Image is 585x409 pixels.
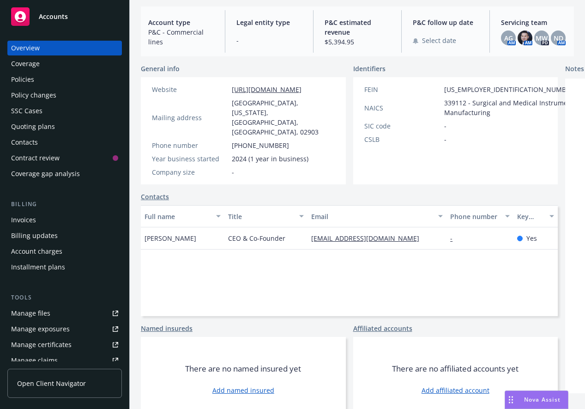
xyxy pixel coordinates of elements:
[513,205,558,227] button: Key contact
[232,98,335,137] span: [GEOGRAPHIC_DATA], [US_STATE], [GEOGRAPHIC_DATA], [GEOGRAPHIC_DATA], 02903
[185,363,301,374] span: There are no named insured yet
[7,200,122,209] div: Billing
[565,64,584,75] span: Notes
[152,154,228,164] div: Year business started
[11,72,34,87] div: Policies
[148,18,214,27] span: Account type
[444,98,576,117] span: 339112 - Surgical and Medical Instrument Manufacturing
[7,337,122,352] a: Manage certificates
[526,233,537,243] span: Yes
[364,85,440,94] div: FEIN
[518,31,532,45] img: photo
[444,134,446,144] span: -
[11,166,80,181] div: Coverage gap analysis
[353,324,412,333] a: Affiliated accounts
[11,322,70,336] div: Manage exposures
[145,212,211,221] div: Full name
[7,228,122,243] a: Billing updates
[7,135,122,150] a: Contacts
[11,228,58,243] div: Billing updates
[7,151,122,165] a: Contract review
[364,103,440,113] div: NAICS
[212,385,274,395] a: Add named insured
[308,205,446,227] button: Email
[7,213,122,227] a: Invoices
[413,18,478,27] span: P&C follow up date
[325,37,390,47] span: $5,394.95
[7,293,122,302] div: Tools
[141,324,193,333] a: Named insureds
[11,213,36,227] div: Invoices
[7,353,122,368] a: Manage claims
[7,260,122,275] a: Installment plans
[228,212,294,221] div: Title
[11,337,72,352] div: Manage certificates
[145,233,196,243] span: [PERSON_NAME]
[7,119,122,134] a: Quoting plans
[141,192,169,201] a: Contacts
[228,233,285,243] span: CEO & Co-Founder
[450,234,460,243] a: -
[444,85,576,94] span: [US_EMPLOYER_IDENTIFICATION_NUMBER]
[141,205,224,227] button: Full name
[325,18,390,37] span: P&C estimated revenue
[524,396,561,403] span: Nova Assist
[7,166,122,181] a: Coverage gap analysis
[11,151,60,165] div: Contract review
[11,306,50,321] div: Manage files
[152,85,228,94] div: Website
[152,140,228,150] div: Phone number
[392,363,519,374] span: There are no affiliated accounts yet
[11,119,55,134] div: Quoting plans
[11,41,40,55] div: Overview
[311,212,433,221] div: Email
[446,205,513,227] button: Phone number
[152,113,228,122] div: Mailing address
[7,72,122,87] a: Policies
[353,64,386,73] span: Identifiers
[7,104,122,118] a: SSC Cases
[17,378,86,388] span: Open Client Navigator
[7,306,122,321] a: Manage files
[236,18,302,27] span: Legal entity type
[232,140,289,150] span: [PHONE_NUMBER]
[232,85,302,94] a: [URL][DOMAIN_NAME]
[364,121,440,131] div: SIC code
[505,391,517,409] div: Drag to move
[7,322,122,336] a: Manage exposures
[7,41,122,55] a: Overview
[39,13,68,20] span: Accounts
[7,88,122,103] a: Policy changes
[7,244,122,259] a: Account charges
[450,212,499,221] div: Phone number
[364,134,440,144] div: CSLB
[11,104,42,118] div: SSC Cases
[11,88,56,103] div: Policy changes
[505,391,568,409] button: Nova Assist
[152,167,228,177] div: Company size
[232,154,308,164] span: 2024 (1 year in business)
[554,33,563,43] span: ND
[236,36,302,45] span: -
[11,260,65,275] div: Installment plans
[311,234,427,243] a: [EMAIL_ADDRESS][DOMAIN_NAME]
[11,244,62,259] div: Account charges
[444,121,446,131] span: -
[422,36,456,45] span: Select date
[11,56,40,71] div: Coverage
[7,4,122,30] a: Accounts
[7,56,122,71] a: Coverage
[11,353,58,368] div: Manage claims
[536,33,548,43] span: MW
[232,167,234,177] span: -
[224,205,308,227] button: Title
[141,64,180,73] span: General info
[11,135,38,150] div: Contacts
[501,18,567,27] span: Servicing team
[422,385,489,395] a: Add affiliated account
[148,27,214,47] span: P&C - Commercial lines
[504,33,513,43] span: AG
[517,212,544,221] div: Key contact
